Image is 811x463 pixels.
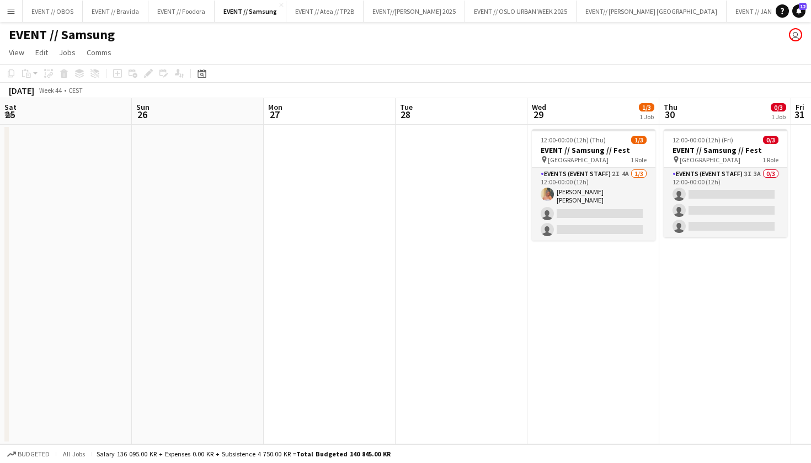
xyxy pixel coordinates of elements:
[6,448,51,460] button: Budgeted
[55,45,80,60] a: Jobs
[82,45,116,60] a: Comms
[771,103,786,111] span: 0/3
[662,108,677,121] span: 30
[532,102,546,112] span: Wed
[664,168,787,237] app-card-role: Events (Event Staff)3I3A0/312:00-00:00 (12h)
[577,1,727,22] button: EVENT// [PERSON_NAME] [GEOGRAPHIC_DATA]
[148,1,215,22] button: EVENT // Foodora
[792,4,805,18] a: 12
[673,136,733,144] span: 12:00-00:00 (12h) (Fri)
[31,45,52,60] a: Edit
[364,1,465,22] button: EVENT//[PERSON_NAME] 2025
[18,450,50,458] span: Budgeted
[727,1,807,22] button: EVENT // JANUAR 2026
[664,129,787,237] app-job-card: 12:00-00:00 (12h) (Fri)0/3EVENT // Samsung // Fest [GEOGRAPHIC_DATA]1 RoleEvents (Event Staff)3I3...
[664,145,787,155] h3: EVENT // Samsung // Fest
[135,108,150,121] span: 26
[680,156,740,164] span: [GEOGRAPHIC_DATA]
[215,1,286,22] button: EVENT // Samsung
[789,28,802,41] app-user-avatar: Johanne Holmedahl
[87,47,111,57] span: Comms
[794,108,804,121] span: 31
[532,145,655,155] h3: EVENT // Samsung // Fest
[532,129,655,241] app-job-card: 12:00-00:00 (12h) (Thu)1/3EVENT // Samsung // Fest [GEOGRAPHIC_DATA]1 RoleEvents (Event Staff)2I4...
[23,1,83,22] button: EVENT // OBOS
[631,136,647,144] span: 1/3
[763,136,778,144] span: 0/3
[548,156,609,164] span: [GEOGRAPHIC_DATA]
[796,102,804,112] span: Fri
[4,45,29,60] a: View
[286,1,364,22] button: EVENT // Atea // TP2B
[398,108,413,121] span: 28
[771,113,786,121] div: 1 Job
[35,47,48,57] span: Edit
[762,156,778,164] span: 1 Role
[631,156,647,164] span: 1 Role
[799,3,807,10] span: 12
[639,103,654,111] span: 1/3
[541,136,606,144] span: 12:00-00:00 (12h) (Thu)
[530,108,546,121] span: 29
[400,102,413,112] span: Tue
[61,450,87,458] span: All jobs
[9,85,34,96] div: [DATE]
[664,102,677,112] span: Thu
[136,102,150,112] span: Sun
[9,47,24,57] span: View
[268,102,282,112] span: Mon
[59,47,76,57] span: Jobs
[4,102,17,112] span: Sat
[532,168,655,241] app-card-role: Events (Event Staff)2I4A1/312:00-00:00 (12h)[PERSON_NAME] [PERSON_NAME]
[36,86,64,94] span: Week 44
[68,86,83,94] div: CEST
[3,108,17,121] span: 25
[83,1,148,22] button: EVENT // Bravida
[266,108,282,121] span: 27
[296,450,391,458] span: Total Budgeted 140 845.00 KR
[465,1,577,22] button: EVENT // OSLO URBAN WEEK 2025
[9,26,115,43] h1: EVENT // Samsung
[97,450,391,458] div: Salary 136 095.00 KR + Expenses 0.00 KR + Subsistence 4 750.00 KR =
[639,113,654,121] div: 1 Job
